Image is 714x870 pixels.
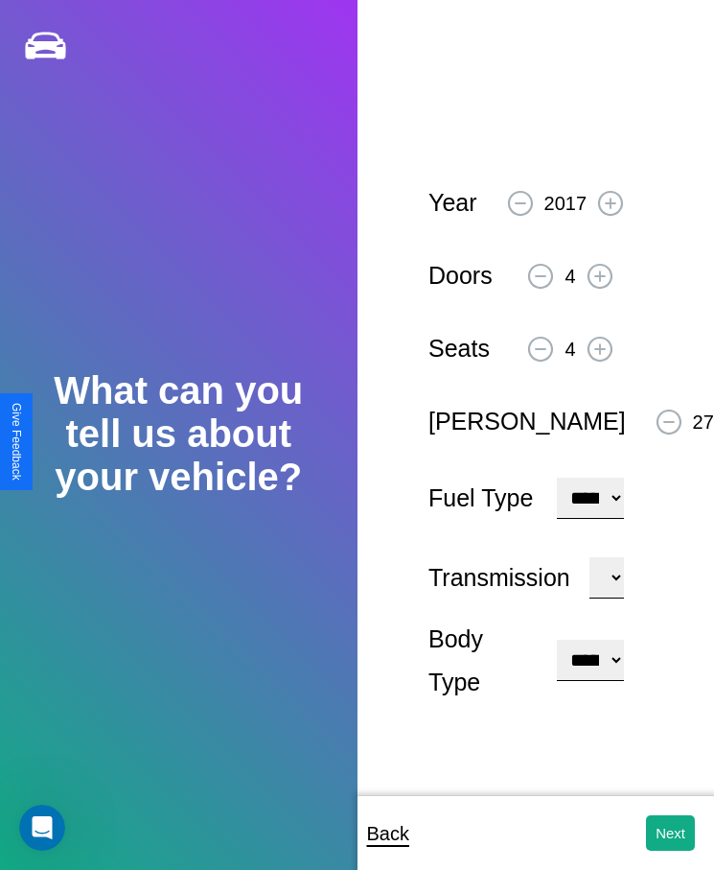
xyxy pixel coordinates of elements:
[544,186,587,221] p: 2017
[428,400,626,443] p: [PERSON_NAME]
[564,259,575,294] p: 4
[693,405,714,439] p: 27
[367,816,409,851] p: Back
[19,805,65,851] iframe: Intercom live chat
[10,403,23,481] div: Give Feedback
[428,181,477,224] p: Year
[428,556,570,600] p: Transmission
[646,815,695,851] button: Next
[428,254,493,297] p: Doors
[428,327,490,370] p: Seats
[428,618,538,704] p: Body Type
[35,369,321,499] h2: What can you tell us about your vehicle?
[564,332,575,366] p: 4
[428,477,538,520] p: Fuel Type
